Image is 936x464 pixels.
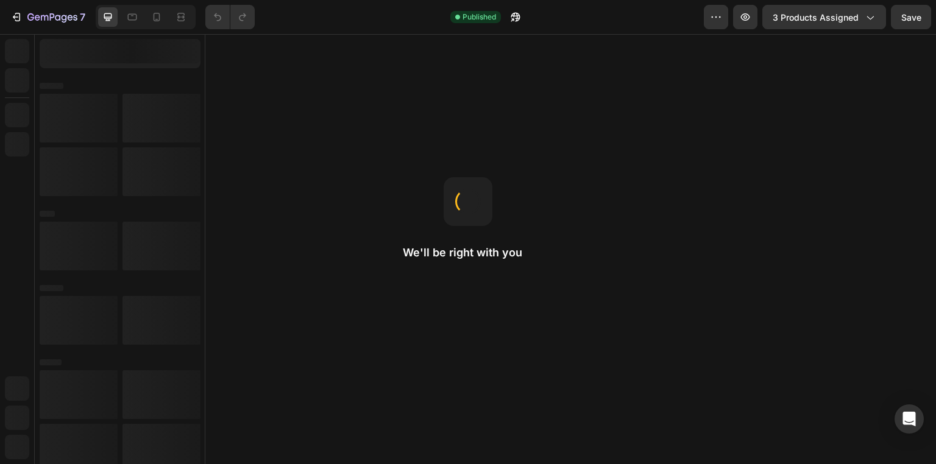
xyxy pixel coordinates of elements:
button: 3 products assigned [762,5,886,29]
div: Open Intercom Messenger [895,404,924,434]
div: Undo/Redo [205,5,255,29]
button: Save [891,5,931,29]
p: 7 [80,10,85,24]
span: 3 products assigned [773,11,859,24]
h2: We'll be right with you [403,245,533,260]
span: Save [901,12,921,23]
button: 7 [5,5,91,29]
span: Published [463,12,496,23]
